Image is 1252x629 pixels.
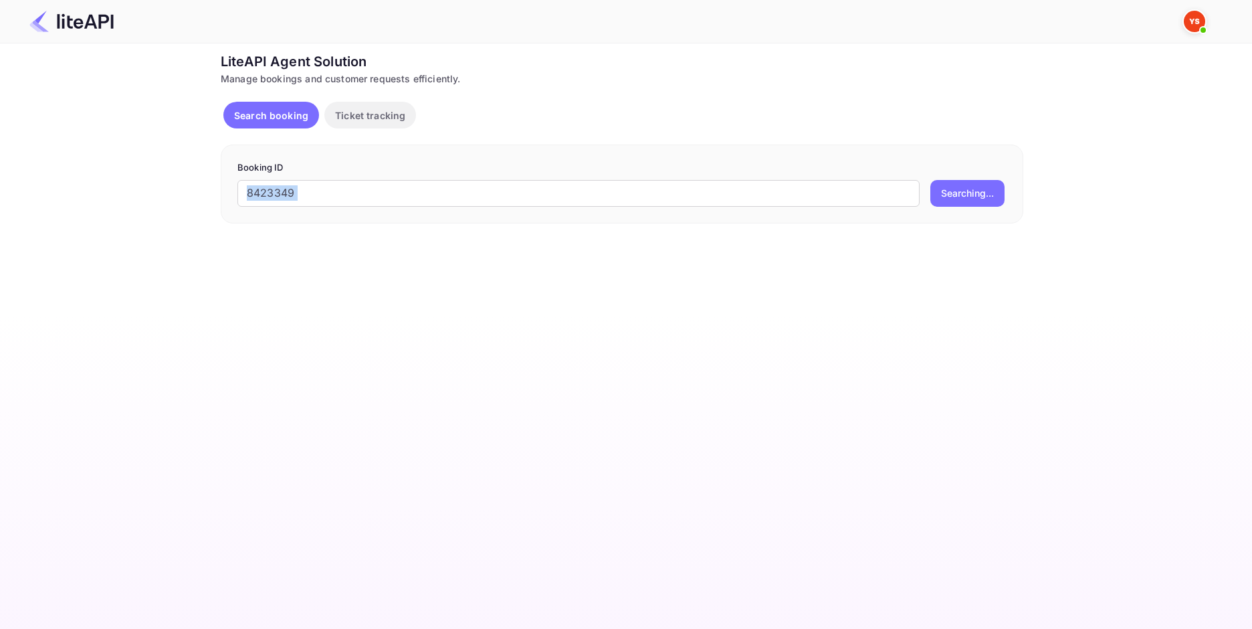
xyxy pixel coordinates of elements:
div: LiteAPI Agent Solution [221,52,1023,72]
button: Searching... [930,180,1005,207]
div: Manage bookings and customer requests efficiently. [221,72,1023,86]
img: Yandex Support [1184,11,1205,32]
p: Search booking [234,108,308,122]
p: Ticket tracking [335,108,405,122]
img: LiteAPI Logo [29,11,114,32]
p: Booking ID [237,161,1007,175]
input: Enter Booking ID (e.g., 63782194) [237,180,920,207]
